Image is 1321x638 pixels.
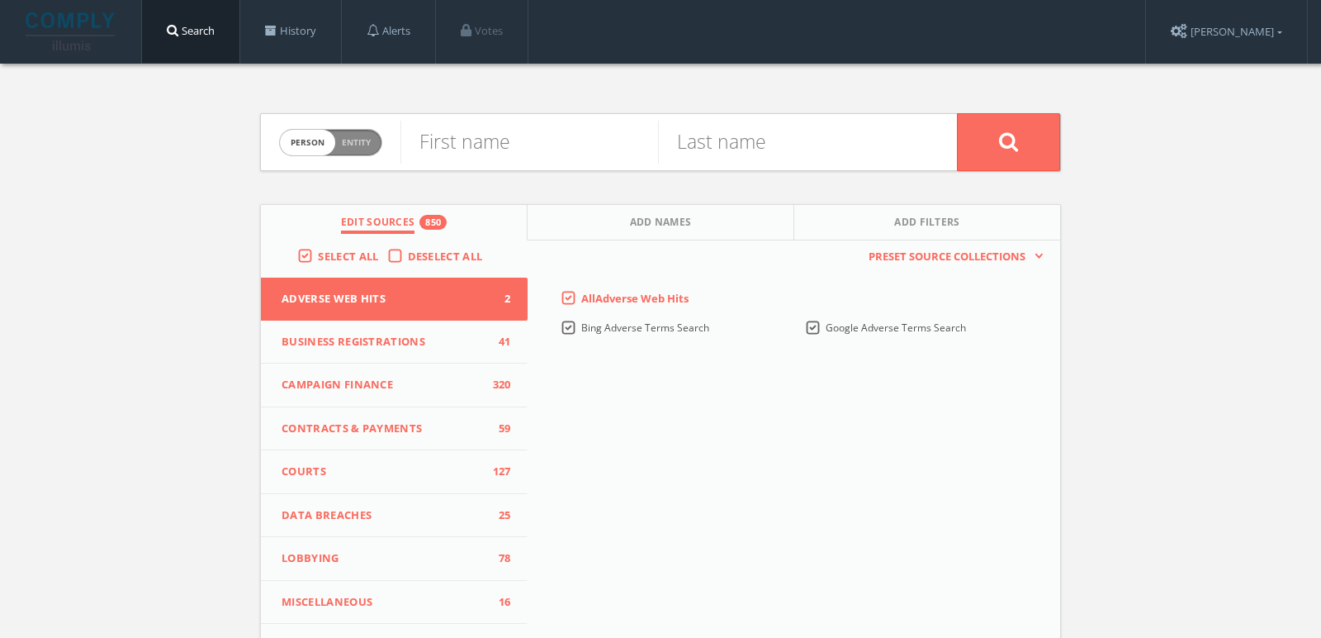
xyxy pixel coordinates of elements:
[261,450,528,494] button: Courts127
[261,407,528,451] button: Contracts & Payments59
[261,581,528,625] button: Miscellaneous16
[486,377,511,393] span: 320
[408,249,483,264] span: Deselect All
[261,205,528,240] button: Edit Sources850
[282,550,486,567] span: Lobbying
[261,494,528,538] button: Data Breaches25
[341,215,415,234] span: Edit Sources
[282,594,486,611] span: Miscellaneous
[528,205,794,240] button: Add Names
[261,321,528,364] button: Business Registrations41
[419,215,447,230] div: 850
[282,334,486,350] span: Business Registrations
[860,249,1044,265] button: Preset Source Collections
[860,249,1034,265] span: Preset Source Collections
[261,537,528,581] button: Lobbying78
[486,334,511,350] span: 41
[282,421,486,437] span: Contracts & Payments
[282,464,486,480] span: Courts
[486,507,511,524] span: 25
[486,594,511,611] span: 16
[630,215,692,234] span: Add Names
[581,291,689,306] span: All Adverse Web Hits
[486,464,511,480] span: 127
[318,249,378,264] span: Select All
[261,278,528,321] button: Adverse Web Hits2
[581,321,709,335] span: Bing Adverse Terms Search
[486,291,511,307] span: 2
[282,377,486,393] span: Campaign Finance
[26,12,118,50] img: illumis
[342,136,371,149] span: Entity
[794,205,1060,240] button: Add Filters
[261,364,528,407] button: Campaign Finance320
[486,550,511,567] span: 78
[894,215,960,234] span: Add Filters
[826,321,966,335] span: Google Adverse Terms Search
[282,291,486,307] span: Adverse Web Hits
[280,130,335,155] span: person
[486,421,511,437] span: 59
[282,507,486,524] span: Data Breaches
